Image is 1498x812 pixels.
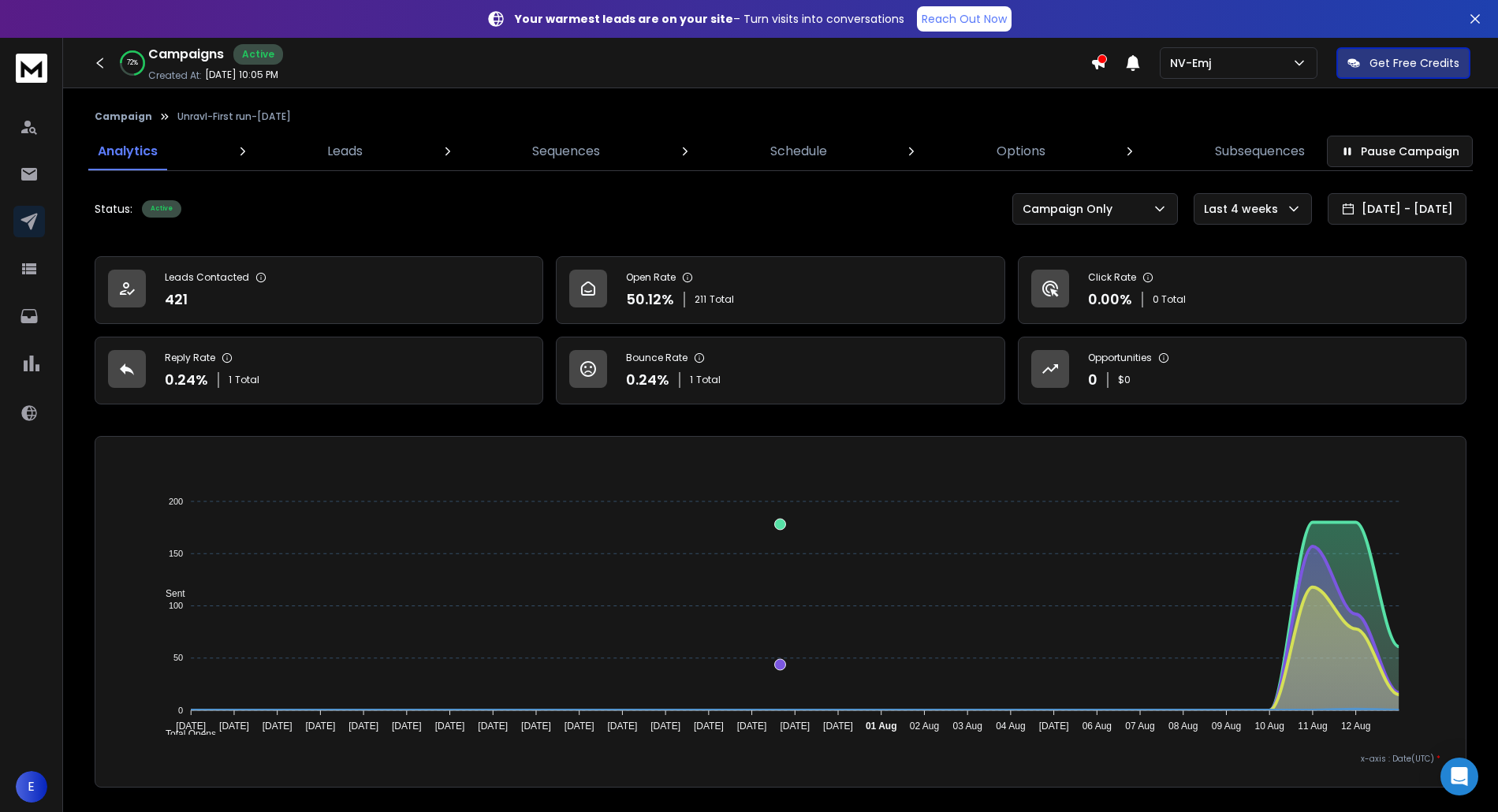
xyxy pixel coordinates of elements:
button: [DATE] - [DATE] [1328,193,1466,225]
p: 0.00 % [1088,289,1132,311]
p: Options [997,142,1045,161]
h1: Campaigns [148,45,224,64]
span: Total [710,293,734,306]
tspan: 150 [169,549,183,558]
button: Pause Campaign [1327,136,1473,167]
tspan: 12 Aug [1341,721,1370,732]
a: Subsequences [1205,132,1314,170]
tspan: [DATE] [349,721,379,732]
p: Bounce Rate [626,352,688,364]
tspan: 50 [173,653,183,662]
a: Analytics [88,132,167,170]
tspan: [DATE] [781,721,810,732]
a: Bounce Rate0.24%1Total [556,337,1004,404]
a: Leads Contacted421 [95,256,543,324]
div: Open Intercom Messenger [1440,758,1478,795]
tspan: 07 Aug [1126,721,1155,732]
tspan: [DATE] [651,721,681,732]
p: NV-Emj [1170,55,1217,71]
p: Click Rate [1088,271,1136,284]
p: Campaign Only [1023,201,1119,217]
tspan: [DATE] [306,721,336,732]
button: E [16,771,47,803]
span: Total [696,374,721,386]
tspan: [DATE] [565,721,594,732]
p: Opportunities [1088,352,1152,364]
tspan: [DATE] [263,721,293,732]
a: Reply Rate0.24%1Total [95,337,543,404]
a: Schedule [761,132,837,170]
p: 0 Total [1153,293,1186,306]
tspan: 02 Aug [910,721,939,732]
a: Sequences [523,132,609,170]
p: Status: [95,201,132,217]
tspan: [DATE] [479,721,509,732]
p: Sequences [532,142,600,161]
button: Campaign [95,110,152,123]
tspan: 04 Aug [997,721,1026,732]
p: Schedule [770,142,827,161]
span: Total [235,374,259,386]
tspan: [DATE] [608,721,638,732]
p: Subsequences [1215,142,1305,161]
tspan: 0 [178,706,183,715]
p: Leads [327,142,363,161]
div: Active [233,44,283,65]
span: 1 [229,374,232,386]
p: Created At: [148,69,202,82]
a: Opportunities0$0 [1018,337,1466,404]
tspan: 08 Aug [1168,721,1198,732]
a: Click Rate0.00%0 Total [1018,256,1466,324]
tspan: 100 [169,601,183,610]
p: 72 % [127,58,138,68]
tspan: [DATE] [1039,721,1069,732]
a: Reach Out Now [917,6,1012,32]
p: Reply Rate [165,352,215,364]
tspan: [DATE] [694,721,724,732]
p: 0.24 % [165,369,208,391]
p: Reach Out Now [922,11,1007,27]
span: 1 [690,374,693,386]
span: Total Opens [154,728,216,739]
p: Last 4 weeks [1204,201,1284,217]
tspan: [DATE] [823,721,853,732]
tspan: 11 Aug [1299,721,1328,732]
p: $ 0 [1118,374,1131,386]
tspan: 06 Aug [1083,721,1112,732]
tspan: [DATE] [521,721,551,732]
tspan: 03 Aug [953,721,982,732]
p: 50.12 % [626,289,674,311]
a: Options [987,132,1055,170]
button: Get Free Credits [1336,47,1470,79]
p: Get Free Credits [1369,55,1459,71]
p: 0 [1088,369,1097,391]
p: Leads Contacted [165,271,249,284]
tspan: 200 [169,497,183,506]
span: 211 [695,293,706,306]
tspan: 01 Aug [866,721,897,732]
p: x-axis : Date(UTC) [121,753,1440,765]
p: Unravl-First run-[DATE] [177,110,291,123]
tspan: [DATE] [435,721,465,732]
tspan: 09 Aug [1212,721,1241,732]
p: Open Rate [626,271,676,284]
p: – Turn visits into conversations [515,11,904,27]
p: 421 [165,289,188,311]
strong: Your warmest leads are on your site [515,11,733,27]
p: Analytics [98,142,158,161]
a: Open Rate50.12%211Total [556,256,1004,324]
tspan: [DATE] [219,721,249,732]
tspan: [DATE] [737,721,767,732]
a: Leads [318,132,372,170]
p: [DATE] 10:05 PM [205,69,278,81]
tspan: 10 Aug [1255,721,1284,732]
tspan: [DATE] [392,721,422,732]
div: Active [142,200,181,218]
tspan: [DATE] [177,721,207,732]
img: logo [16,54,47,83]
p: 0.24 % [626,369,669,391]
span: Sent [154,588,185,599]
